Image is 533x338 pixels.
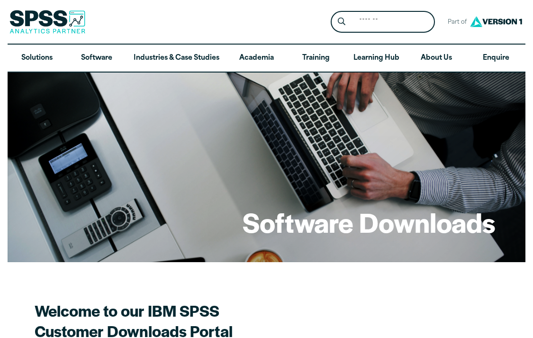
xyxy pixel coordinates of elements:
a: Learning Hub [346,45,407,72]
a: Software [67,45,126,72]
a: Academia [227,45,286,72]
img: SPSS Analytics Partner [9,10,85,34]
a: Solutions [8,45,67,72]
button: Search magnifying glass icon [333,13,351,31]
span: Part of [443,16,468,29]
a: Training [287,45,346,72]
nav: Desktop version of site main menu [8,45,526,72]
a: Industries & Case Studies [126,45,227,72]
h1: Software Downloads [243,204,496,240]
a: Enquire [466,45,525,72]
svg: Search magnifying glass icon [338,18,345,26]
img: Version1 Logo [468,13,524,30]
a: About Us [407,45,466,72]
form: Site Header Search Form [331,11,435,33]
